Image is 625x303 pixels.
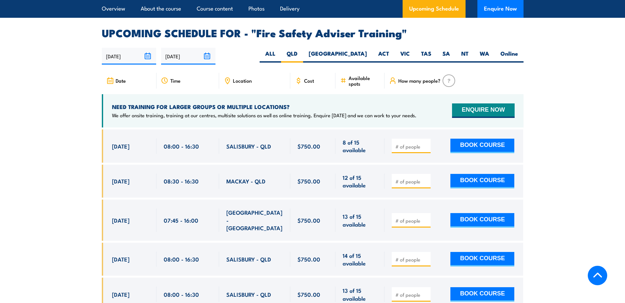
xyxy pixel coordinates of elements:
[398,78,440,83] span: How many people?
[304,78,314,83] span: Cost
[112,255,129,263] span: [DATE]
[395,217,428,224] input: # of people
[112,103,416,110] h4: NEED TRAINING FOR LARGER GROUPS OR MULTIPLE LOCATIONS?
[226,177,266,185] span: MACKAY - QLD
[226,208,283,232] span: [GEOGRAPHIC_DATA] - [GEOGRAPHIC_DATA]
[343,138,377,154] span: 8 of 15 available
[164,290,199,298] span: 08:00 - 16:30
[281,50,303,63] label: QLD
[373,50,395,63] label: ACT
[112,177,129,185] span: [DATE]
[450,252,514,266] button: BOOK COURSE
[303,50,373,63] label: [GEOGRAPHIC_DATA]
[343,287,377,302] span: 13 of 15 available
[112,142,129,150] span: [DATE]
[450,213,514,228] button: BOOK COURSE
[298,142,320,150] span: $750.00
[298,290,320,298] span: $750.00
[450,174,514,188] button: BOOK COURSE
[349,75,380,86] span: Available spots
[112,216,129,224] span: [DATE]
[395,256,428,263] input: # of people
[298,177,320,185] span: $750.00
[116,78,126,83] span: Date
[260,50,281,63] label: ALL
[298,255,320,263] span: $750.00
[452,103,514,118] button: ENQUIRE NOW
[395,178,428,185] input: # of people
[112,112,416,119] p: We offer onsite training, training at our centres, multisite solutions as well as online training...
[226,255,271,263] span: SALISBURY - QLD
[161,48,215,65] input: To date
[164,142,199,150] span: 08:00 - 16:30
[102,28,524,37] h2: UPCOMING SCHEDULE FOR - "Fire Safety Adviser Training"
[395,50,415,63] label: VIC
[343,252,377,267] span: 14 of 15 available
[226,290,271,298] span: SALISBURY - QLD
[170,78,181,83] span: Time
[395,291,428,298] input: # of people
[226,142,271,150] span: SALISBURY - QLD
[112,290,129,298] span: [DATE]
[450,139,514,153] button: BOOK COURSE
[456,50,474,63] label: NT
[474,50,495,63] label: WA
[233,78,252,83] span: Location
[343,174,377,189] span: 12 of 15 available
[343,212,377,228] span: 13 of 15 available
[164,177,199,185] span: 08:30 - 16:30
[415,50,437,63] label: TAS
[450,287,514,302] button: BOOK COURSE
[164,255,199,263] span: 08:00 - 16:30
[495,50,524,63] label: Online
[164,216,198,224] span: 07:45 - 16:00
[395,143,428,150] input: # of people
[437,50,456,63] label: SA
[298,216,320,224] span: $750.00
[102,48,156,65] input: From date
